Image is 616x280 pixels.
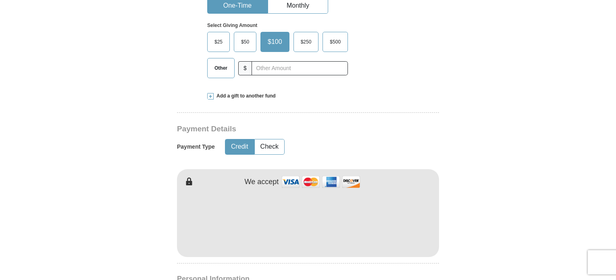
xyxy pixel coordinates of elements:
[264,36,286,48] span: $100
[238,61,252,75] span: $
[210,36,227,48] span: $25
[237,36,253,48] span: $50
[225,139,254,154] button: Credit
[326,36,345,48] span: $500
[252,61,348,75] input: Other Amount
[297,36,316,48] span: $250
[214,93,276,100] span: Add a gift to another fund
[281,173,361,191] img: credit cards accepted
[207,23,257,28] strong: Select Giving Amount
[210,62,231,74] span: Other
[177,124,383,134] h3: Payment Details
[177,143,215,150] h5: Payment Type
[255,139,284,154] button: Check
[245,178,279,187] h4: We accept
